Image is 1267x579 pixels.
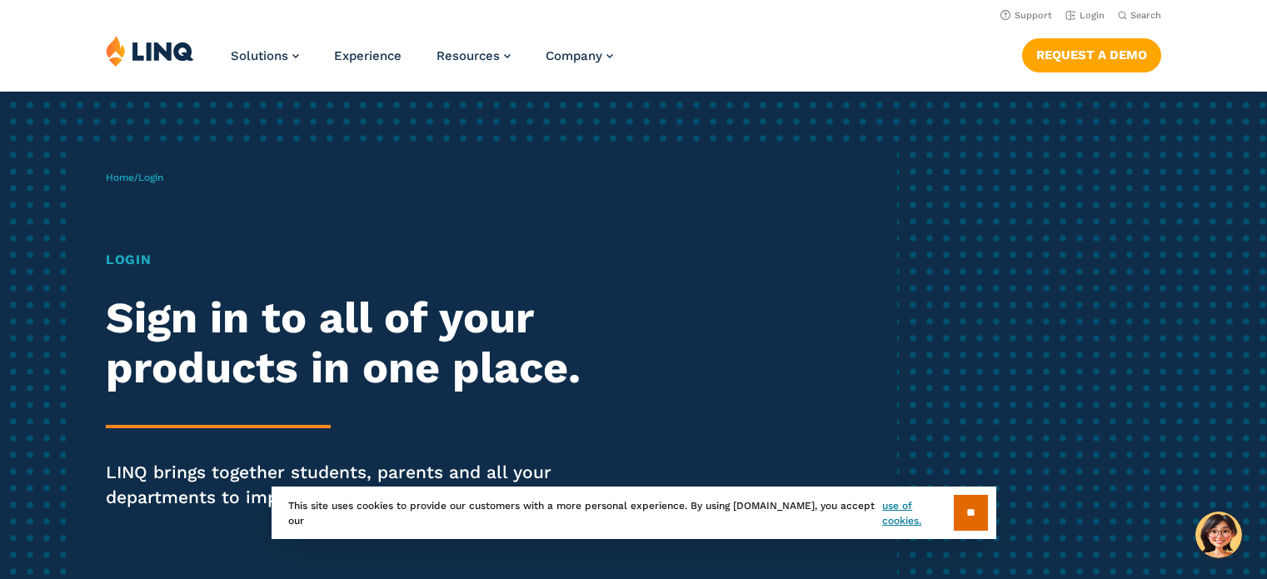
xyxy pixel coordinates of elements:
[436,48,511,63] a: Resources
[106,35,194,67] img: LINQ | K‑12 Software
[231,35,613,90] nav: Primary Navigation
[106,172,163,183] span: /
[882,498,953,528] a: use of cookies.
[1195,512,1242,558] button: Hello, have a question? Let’s chat.
[436,48,500,63] span: Resources
[106,172,134,183] a: Home
[106,250,594,270] h1: Login
[1130,10,1161,21] span: Search
[138,172,163,183] span: Login
[334,48,402,63] a: Experience
[1065,10,1105,21] a: Login
[1022,35,1161,72] nav: Button Navigation
[546,48,613,63] a: Company
[1000,10,1052,21] a: Support
[546,48,602,63] span: Company
[231,48,288,63] span: Solutions
[272,487,996,539] div: This site uses cookies to provide our customers with a more personal experience. By using [DOMAIN...
[106,460,594,510] p: LINQ brings together students, parents and all your departments to improve efficiency and transpa...
[231,48,299,63] a: Solutions
[106,293,594,393] h2: Sign in to all of your products in one place.
[1118,9,1161,22] button: Open Search Bar
[1022,38,1161,72] a: Request a Demo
